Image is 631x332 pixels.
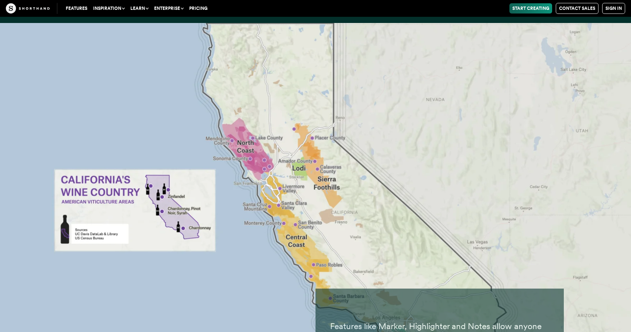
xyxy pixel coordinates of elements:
[127,3,151,13] button: Learn
[63,3,90,13] a: Features
[186,3,210,13] a: Pricing
[602,3,625,14] a: Sign in
[90,3,127,13] button: Inspiration
[509,3,552,13] a: Start Creating
[6,3,50,13] img: The Craft
[556,3,599,14] a: Contact Sales
[151,3,186,13] button: Enterprise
